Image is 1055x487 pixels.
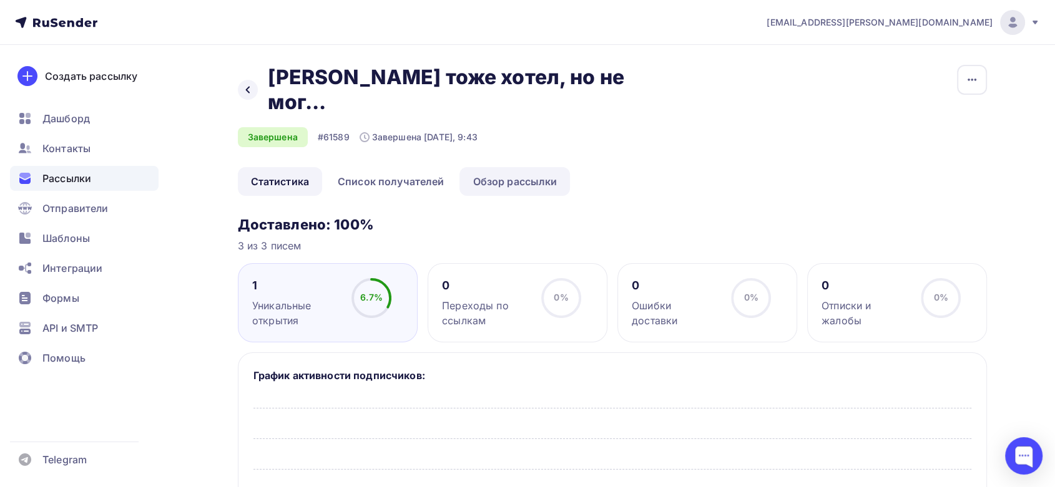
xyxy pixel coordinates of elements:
[554,292,568,302] span: 0%
[632,298,720,328] div: Ошибки доставки
[632,278,720,293] div: 0
[822,278,910,293] div: 0
[10,106,159,131] a: Дашборд
[10,136,159,161] a: Контакты
[268,65,645,115] h2: [PERSON_NAME] тоже хотел, но не мог...
[767,10,1040,35] a: [EMAIL_ADDRESS][PERSON_NAME][DOMAIN_NAME]
[238,238,987,253] div: 3 из 3 писем
[743,292,758,302] span: 0%
[42,321,98,335] span: API и SMTP
[45,69,137,84] div: Создать рассылку
[42,141,91,156] span: Контакты
[42,291,79,306] span: Формы
[10,286,159,311] a: Формы
[42,261,102,276] span: Интеграции
[42,111,90,126] span: Дашборд
[252,278,340,293] div: 1
[42,350,86,365] span: Помощь
[238,216,987,233] h3: Доставлено: 100%
[42,171,91,186] span: Рассылки
[42,231,90,246] span: Шаблоны
[253,368,971,383] h5: График активности подписчиков:
[238,127,308,147] div: Завершена
[442,278,530,293] div: 0
[42,201,109,216] span: Отправители
[360,131,478,143] div: Завершена [DATE], 9:43
[42,452,87,467] span: Telegram
[325,167,458,196] a: Список получателей
[10,196,159,221] a: Отправители
[459,167,570,196] a: Обзор рассылки
[360,292,383,302] span: 6.7%
[933,292,948,302] span: 0%
[318,131,350,143] div: #61589
[10,226,159,251] a: Шаблоны
[767,16,993,29] span: [EMAIL_ADDRESS][PERSON_NAME][DOMAIN_NAME]
[252,298,340,328] div: Уникальные открытия
[238,167,322,196] a: Статистика
[822,298,910,328] div: Отписки и жалобы
[10,166,159,191] a: Рассылки
[442,298,530,328] div: Переходы по ссылкам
